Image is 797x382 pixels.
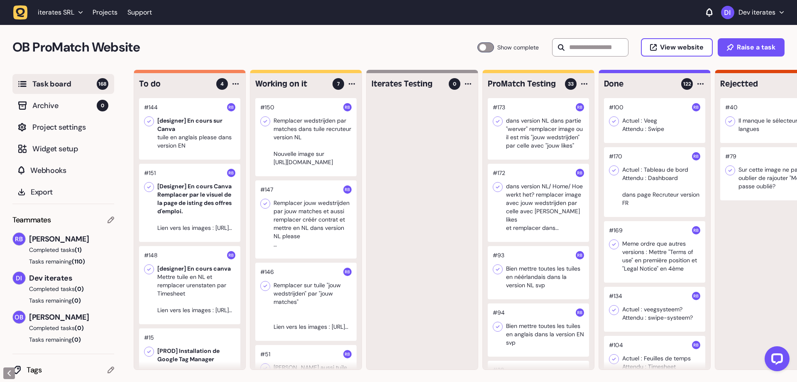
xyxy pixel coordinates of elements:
[32,100,97,111] span: Archive
[12,335,114,344] button: Tasks remaining(0)
[12,74,114,94] button: Task board168
[692,103,700,111] img: Rodolphe Balay
[127,8,152,17] a: Support
[337,80,340,88] span: 7
[75,246,82,254] span: (1)
[12,182,114,202] button: Export
[576,169,584,177] img: Rodolphe Balay
[139,78,210,90] h4: To do
[343,185,352,194] img: Rodolphe Balay
[692,292,700,300] img: Rodolphe Balay
[220,80,224,88] span: 4
[27,364,108,376] span: Tags
[38,8,74,17] span: iterates SRL
[12,257,114,266] button: Tasks remaining(110)
[12,214,51,226] span: Teammates
[72,258,85,265] span: (110)
[721,6,784,19] button: Dev iterates
[343,350,352,358] img: Rodolphe Balay
[692,226,700,234] img: Rodolphe Balay
[30,165,108,176] span: Webhooks
[12,37,477,57] h2: OB ProMatch Website
[641,38,713,57] button: View website
[576,103,584,111] img: Rodolphe Balay
[12,139,114,159] button: Widget setup
[576,308,584,317] img: Rodolphe Balay
[692,152,700,160] img: Rodolphe Balay
[343,268,352,276] img: Rodolphe Balay
[75,324,84,332] span: (0)
[12,117,114,137] button: Project settings
[13,233,25,245] img: Rodolphe Balay
[488,78,559,90] h4: ProMatch Testing
[12,285,108,293] button: Completed tasks(0)
[343,103,352,111] img: Rodolphe Balay
[660,44,704,51] span: View website
[683,80,691,88] span: 122
[97,100,108,111] span: 0
[604,78,675,90] h4: Done
[12,296,114,305] button: Tasks remaining(0)
[453,80,456,88] span: 0
[13,311,25,323] img: Oussama Bahassou
[93,5,117,20] a: Projects
[372,78,443,90] h4: Iterates Testing
[12,324,108,332] button: Completed tasks(0)
[497,42,539,52] span: Show complete
[75,285,84,293] span: (0)
[29,233,114,245] span: [PERSON_NAME]
[227,103,235,111] img: Rodolphe Balay
[12,160,114,180] button: Webhooks
[29,272,114,284] span: Dev iterates
[738,8,775,17] p: Dev iterates
[12,96,114,116] button: Archive0
[97,78,108,90] span: 168
[29,311,114,323] span: [PERSON_NAME]
[32,78,97,90] span: Task board
[32,143,108,155] span: Widget setup
[227,169,235,177] img: Rodolphe Balay
[758,343,793,378] iframe: LiveChat chat widget
[72,336,81,343] span: (0)
[720,78,792,90] h4: Rejectted
[32,121,108,133] span: Project settings
[576,251,584,259] img: Rodolphe Balay
[13,272,25,284] img: Dev iterates
[568,80,574,88] span: 33
[31,186,108,198] span: Export
[692,341,700,349] img: Rodolphe Balay
[227,251,235,259] img: Rodolphe Balay
[255,78,327,90] h4: Working on it
[718,38,785,57] button: Raise a task
[72,297,81,304] span: (0)
[12,246,108,254] button: Completed tasks(1)
[737,44,775,51] span: Raise a task
[721,6,734,19] img: Dev iterates
[13,5,88,20] button: iterates SRL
